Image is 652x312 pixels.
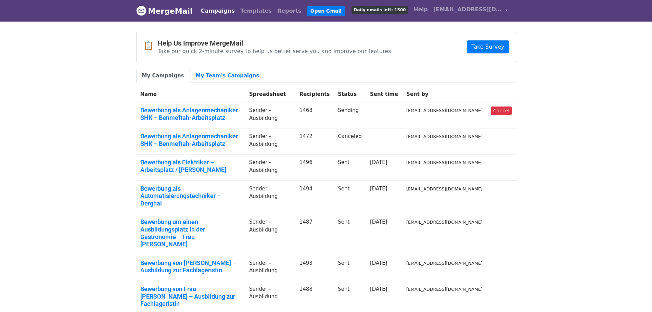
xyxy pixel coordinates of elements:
[406,160,483,165] small: [EMAIL_ADDRESS][DOMAIN_NAME]
[238,4,274,18] a: Templates
[295,154,334,180] td: 1496
[140,159,241,173] a: Bewerbung als Elektriker – Arbeitsplatz / [PERSON_NAME]
[295,214,334,255] td: 1487
[334,180,366,214] td: Sent
[406,108,483,113] small: [EMAIL_ADDRESS][DOMAIN_NAME]
[491,107,512,115] a: Cancel
[295,180,334,214] td: 1494
[370,186,387,192] a: [DATE]
[431,3,511,19] a: [EMAIL_ADDRESS][DOMAIN_NAME]
[334,255,366,281] td: Sent
[307,6,345,16] a: Open Gmail
[136,5,146,16] img: MergeMail logo
[406,287,483,292] small: [EMAIL_ADDRESS][DOMAIN_NAME]
[334,86,366,102] th: Status
[140,107,241,121] a: Bewerbung als Anlagenmechaniker SHK – Benmeftah-Arbeitsplatz
[295,102,334,128] td: 1468
[433,5,502,14] span: [EMAIL_ADDRESS][DOMAIN_NAME]
[245,128,295,154] td: Sender -Ausbildung
[190,69,265,83] a: My Team's Campaigns
[334,128,366,154] td: Canceled
[295,86,334,102] th: Recipients
[245,180,295,214] td: Sender -Ausbildung
[411,3,431,16] a: Help
[245,154,295,180] td: Sender -Ausbildung
[245,255,295,281] td: Sender -Ausbildung
[295,128,334,154] td: 1472
[334,214,366,255] td: Sent
[136,4,193,18] a: MergeMail
[140,133,241,147] a: Bewerbung als Anlagenmechaniker SHK – Benmeftah-Arbeitsplatz
[467,40,509,53] a: Take Survey
[406,261,483,266] small: [EMAIL_ADDRESS][DOMAIN_NAME]
[406,134,483,139] small: [EMAIL_ADDRESS][DOMAIN_NAME]
[370,286,387,292] a: [DATE]
[370,260,387,266] a: [DATE]
[143,41,158,51] span: 📋
[245,214,295,255] td: Sender -Ausbildung
[370,159,387,165] a: [DATE]
[136,86,245,102] th: Name
[402,86,487,102] th: Sent by
[366,86,402,102] th: Sent time
[334,102,366,128] td: Sending
[334,154,366,180] td: Sent
[349,3,411,16] a: Daily emails left: 1500
[140,285,241,308] a: Bewerbung von Frau [PERSON_NAME] – Ausbildung zur Fachlageristin
[198,4,238,18] a: Campaigns
[370,219,387,225] a: [DATE]
[158,48,391,55] p: Take our quick 2-minute survey to help us better serve you and improve our features
[140,259,241,274] a: Bewerbung von [PERSON_NAME] – Ausbildung zur Fachlageristin
[295,255,334,281] td: 1493
[406,220,483,225] small: [EMAIL_ADDRESS][DOMAIN_NAME]
[158,39,391,47] h4: Help Us Improve MergeMail
[351,6,408,14] span: Daily emails left: 1500
[136,69,190,83] a: My Campaigns
[406,186,483,191] small: [EMAIL_ADDRESS][DOMAIN_NAME]
[245,86,295,102] th: Spreadsheet
[140,185,241,207] a: Bewerbung als Automatisierungstechniker – Derghal
[245,102,295,128] td: Sender -Ausbildung
[140,218,241,248] a: Bewerbung um einen Ausbildungsplatz in der Gastronomie – Frau [PERSON_NAME]
[274,4,304,18] a: Reports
